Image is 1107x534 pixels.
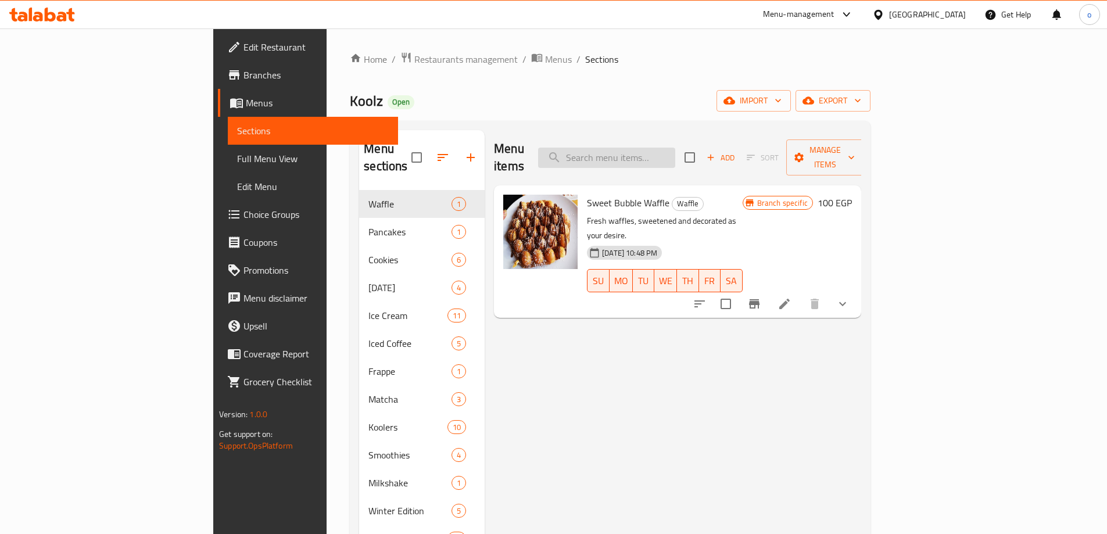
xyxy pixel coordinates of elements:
[587,269,609,292] button: SU
[243,319,389,333] span: Upsell
[531,52,572,67] a: Menus
[587,194,669,212] span: Sweet Bubble Waffle
[429,144,457,171] span: Sort sections
[452,392,466,406] div: items
[452,199,465,210] span: 1
[739,149,786,167] span: Select section first
[243,68,389,82] span: Branches
[368,253,452,267] span: Cookies
[447,420,466,434] div: items
[614,273,628,289] span: MO
[452,364,466,378] div: items
[219,427,273,442] span: Get support on:
[448,422,465,433] span: 10
[702,149,739,167] span: Add item
[243,40,389,54] span: Edit Restaurant
[368,476,452,490] div: Milkshake
[448,310,465,321] span: 11
[368,225,452,239] span: Pancakes
[359,497,485,525] div: Winter Edition5
[452,227,465,238] span: 1
[219,438,293,453] a: Support.OpsPlatform
[237,124,389,138] span: Sections
[368,309,447,322] span: Ice Cream
[702,149,739,167] button: Add
[836,297,850,311] svg: Show Choices
[452,225,466,239] div: items
[786,139,864,175] button: Manage items
[350,52,870,67] nav: breadcrumb
[576,52,581,66] li: /
[801,290,829,318] button: delete
[452,282,465,293] span: 4
[452,506,465,517] span: 5
[237,152,389,166] span: Full Menu View
[672,197,703,210] span: Waffle
[368,364,452,378] span: Frappe
[545,52,572,66] span: Menus
[218,228,398,256] a: Coupons
[228,173,398,200] a: Edit Menu
[704,273,716,289] span: FR
[368,336,452,350] span: Iced Coffee
[237,180,389,193] span: Edit Menu
[359,246,485,274] div: Cookies6
[218,284,398,312] a: Menu disclaimer
[218,89,398,117] a: Menus
[452,366,465,377] span: 1
[659,273,672,289] span: WE
[725,273,738,289] span: SA
[753,198,812,209] span: Branch specific
[368,392,452,406] span: Matcha
[452,504,466,518] div: items
[218,256,398,284] a: Promotions
[699,269,721,292] button: FR
[359,469,485,497] div: Milkshake1
[447,309,466,322] div: items
[452,478,465,489] span: 1
[368,281,452,295] div: Ramadan
[246,96,389,110] span: Menus
[633,269,655,292] button: TU
[1087,8,1091,21] span: o
[587,214,743,243] p: Fresh waffles, sweetened and decorated as your desire.
[778,297,791,311] a: Edit menu item
[538,148,675,168] input: search
[228,117,398,145] a: Sections
[359,441,485,469] div: Smoothies4
[494,140,524,175] h2: Menu items
[243,207,389,221] span: Choice Groups
[218,340,398,368] a: Coverage Report
[452,450,465,461] span: 4
[249,407,267,422] span: 1.0.0
[452,281,466,295] div: items
[368,420,447,434] span: Koolers
[368,197,452,211] span: Waffle
[400,52,518,67] a: Restaurants management
[452,336,466,350] div: items
[368,448,452,462] span: Smoothies
[522,52,526,66] li: /
[218,200,398,228] a: Choice Groups
[721,269,743,292] button: SA
[716,90,791,112] button: import
[829,290,857,318] button: show more
[452,255,465,266] span: 6
[805,94,861,108] span: export
[705,151,736,164] span: Add
[359,218,485,246] div: Pancakes1
[740,290,768,318] button: Branch-specific-item
[452,448,466,462] div: items
[682,273,694,289] span: TH
[796,90,870,112] button: export
[243,375,389,389] span: Grocery Checklist
[359,190,485,218] div: Waffle1
[597,248,662,259] span: [DATE] 10:48 PM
